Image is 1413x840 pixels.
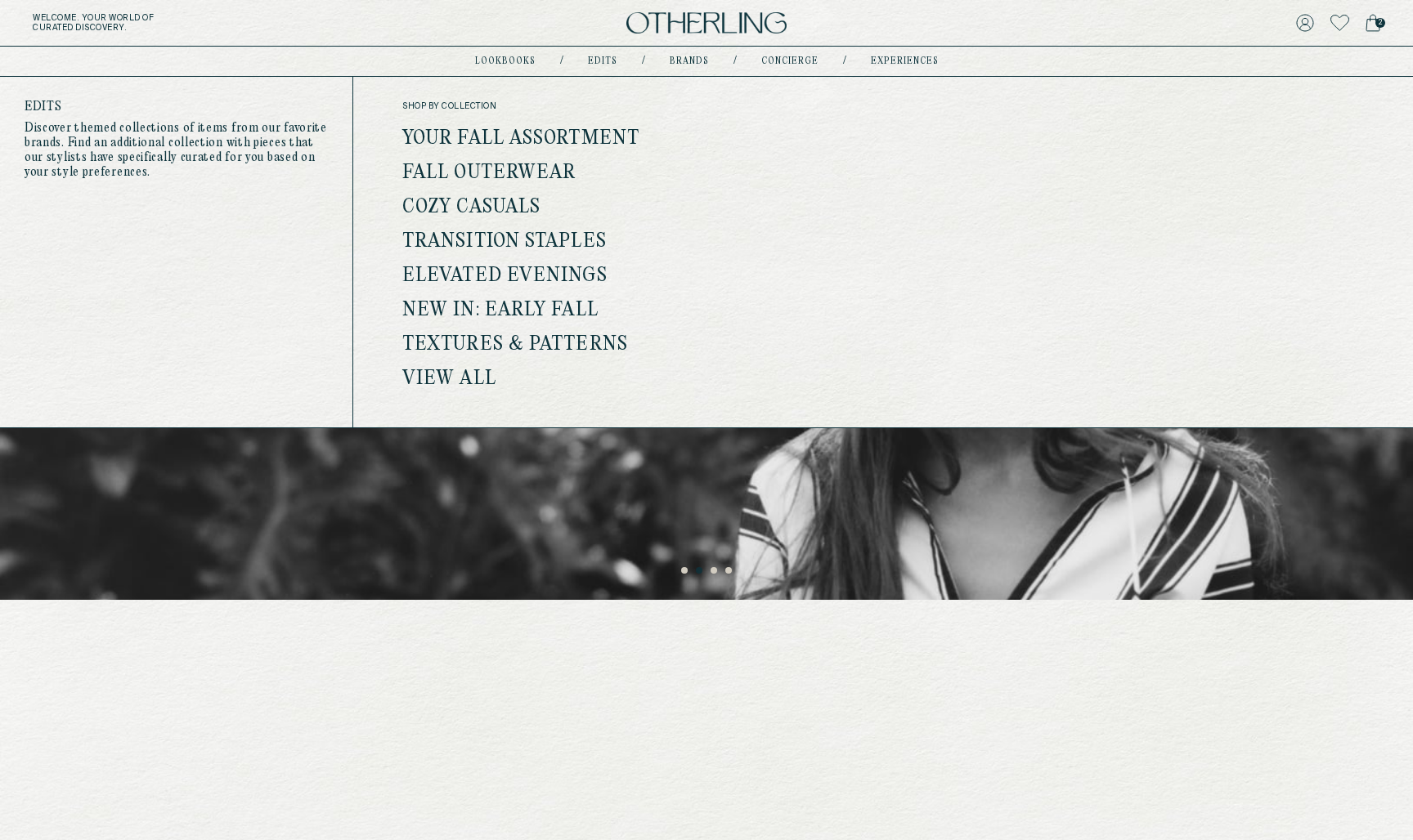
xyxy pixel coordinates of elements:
[560,55,563,68] div: /
[733,55,737,68] div: /
[642,55,645,68] div: /
[402,369,496,390] a: View all
[402,300,599,321] a: New In: Early Fall
[696,567,704,575] button: 2
[402,197,541,218] a: Cozy Casuals
[670,57,709,65] a: Brands
[761,57,819,65] a: concierge
[25,101,328,113] h4: Edits
[871,57,939,65] a: experiences
[402,163,576,184] a: Fall Outerwear
[711,567,719,575] button: 3
[725,567,733,575] button: 4
[402,334,628,355] a: Textures & Patterns
[402,128,639,150] a: Your Fall Assortment
[402,266,608,287] a: Elevated Evenings
[588,57,617,65] a: Edits
[1375,18,1385,28] span: 2
[681,567,689,575] button: 1
[626,12,787,34] img: logo
[843,55,846,68] div: /
[402,101,731,111] span: shop by collection
[402,231,607,252] a: Transition Staples
[475,57,536,65] a: lookbooks
[33,13,437,33] h5: Welcome . Your world of curated discovery.
[25,121,328,180] p: Discover themed collections of items from our favorite brands. Find an additional collection with...
[1366,11,1380,34] a: 2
